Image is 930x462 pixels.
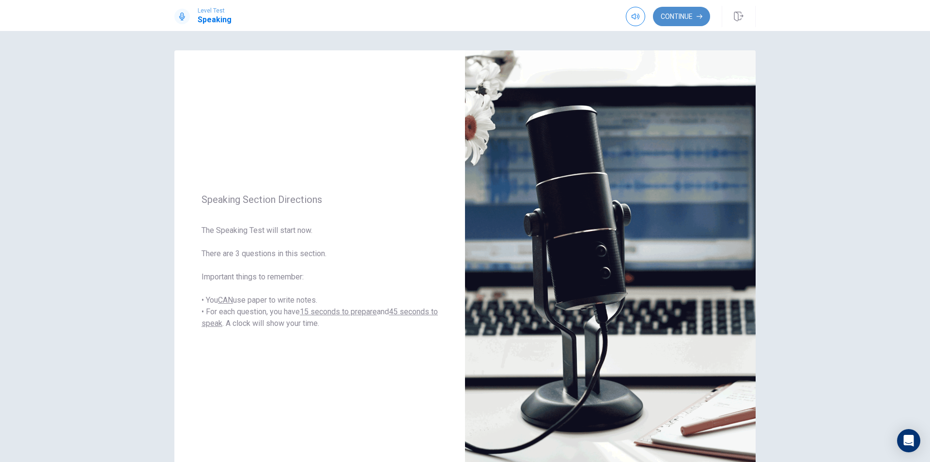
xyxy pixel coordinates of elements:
[218,295,233,305] u: CAN
[300,307,377,316] u: 15 seconds to prepare
[201,194,438,205] span: Speaking Section Directions
[653,7,710,26] button: Continue
[897,429,920,452] div: Open Intercom Messenger
[198,14,232,26] h1: Speaking
[201,225,438,329] span: The Speaking Test will start now. There are 3 questions in this section. Important things to reme...
[198,7,232,14] span: Level Test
